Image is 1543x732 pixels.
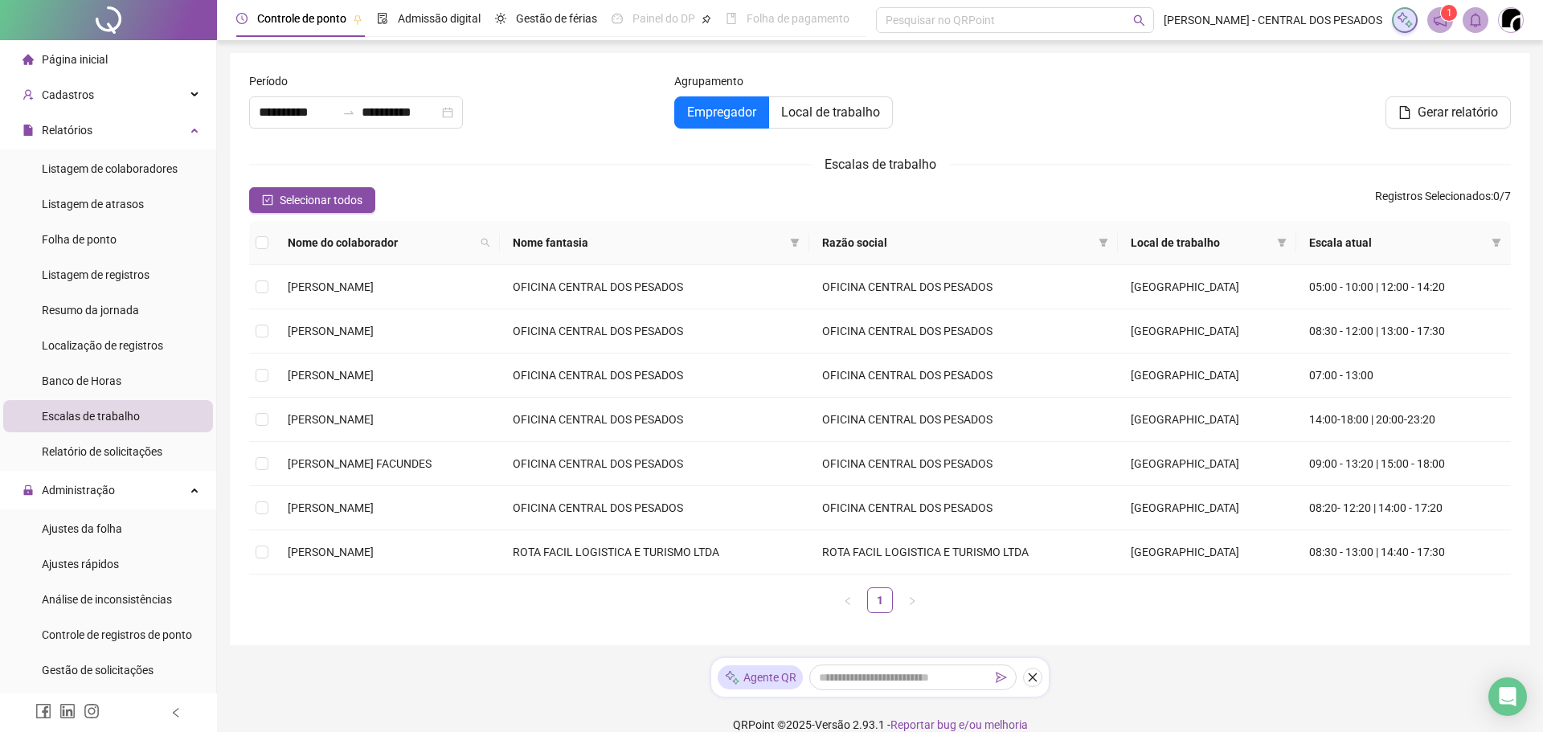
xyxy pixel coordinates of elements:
td: OFICINA CENTRAL DOS PESADOS [809,309,1118,354]
td: [GEOGRAPHIC_DATA] [1118,265,1296,309]
sup: 1 [1441,5,1457,21]
span: file [1398,106,1411,119]
span: filter [1099,238,1108,247]
span: Relatórios [42,124,92,137]
span: Gestão de férias [516,12,597,25]
span: lock [23,485,34,496]
span: Ajustes da folha [42,522,122,535]
span: send [996,672,1007,683]
td: [GEOGRAPHIC_DATA] [1118,398,1296,442]
td: [GEOGRAPHIC_DATA] [1118,530,1296,575]
span: Reportar bug e/ou melhoria [890,718,1028,731]
td: OFICINA CENTRAL DOS PESADOS [500,442,808,486]
li: Página anterior [835,587,861,613]
span: [PERSON_NAME] [288,280,374,293]
img: sparkle-icon.fc2bf0ac1784a2077858766a79e2daf3.svg [724,669,740,686]
td: [GEOGRAPHIC_DATA] [1118,486,1296,530]
span: Página inicial [42,53,108,66]
span: to [342,106,355,119]
td: [GEOGRAPHIC_DATA] [1118,442,1296,486]
span: Empregador [687,104,756,120]
span: Escala atual [1309,234,1485,251]
span: filter [790,238,800,247]
span: Selecionar todos [280,191,362,209]
div: Open Intercom Messenger [1488,677,1527,716]
span: Localização de registros [42,339,163,352]
td: 08:20- 12:20 | 14:00 - 17:20 [1296,486,1511,530]
span: filter [787,231,803,255]
span: search [477,231,493,255]
span: file [23,125,34,136]
span: filter [1492,238,1501,247]
td: ROTA FACIL LOGISTICA E TURISMO LTDA [500,530,808,575]
span: [PERSON_NAME] [288,546,374,558]
span: pushpin [702,14,711,24]
button: right [899,587,925,613]
span: [PERSON_NAME] [288,369,374,382]
span: [PERSON_NAME] [288,413,374,426]
span: swap-right [342,106,355,119]
span: [PERSON_NAME] [288,501,374,514]
span: Ajustes rápidos [42,558,119,570]
span: file-done [377,13,388,24]
span: pushpin [353,14,362,24]
span: Versão [815,718,850,731]
div: Agente QR [718,665,803,689]
span: Razão social [822,234,1092,251]
span: clock-circle [236,13,248,24]
span: Listagem de registros [42,268,149,281]
td: 08:30 - 13:00 | 14:40 - 17:30 [1296,530,1511,575]
td: OFICINA CENTRAL DOS PESADOS [809,486,1118,530]
span: book [726,13,737,24]
td: [GEOGRAPHIC_DATA] [1118,309,1296,354]
button: Selecionar todos [249,187,375,213]
span: filter [1095,231,1111,255]
span: [PERSON_NAME] - CENTRAL DOS PESADOS [1164,11,1382,29]
span: filter [1277,238,1287,247]
span: Relatório de solicitações [42,445,162,458]
span: Local de trabalho [781,104,880,120]
a: 1 [868,588,892,612]
span: Escalas de trabalho [825,157,936,172]
td: OFICINA CENTRAL DOS PESADOS [500,309,808,354]
span: Banco de Horas [42,374,121,387]
span: Listagem de atrasos [42,198,144,211]
span: Gestão de solicitações [42,664,153,677]
span: Nome do colaborador [288,234,474,251]
span: Administração [42,484,115,497]
span: right [907,596,917,606]
span: [PERSON_NAME] FACUNDES [288,457,432,470]
span: notification [1433,13,1447,27]
span: Registros Selecionados [1375,190,1491,202]
span: filter [1488,231,1504,255]
span: sun [495,13,506,24]
span: Agrupamento [674,72,743,90]
span: close [1027,672,1038,683]
td: OFICINA CENTRAL DOS PESADOS [500,486,808,530]
span: Local de trabalho [1131,234,1271,251]
td: OFICINA CENTRAL DOS PESADOS [809,442,1118,486]
span: Gerar relatório [1418,103,1498,122]
td: 08:30 - 12:00 | 13:00 - 17:30 [1296,309,1511,354]
span: Folha de pagamento [747,12,849,25]
td: 05:00 - 10:00 | 12:00 - 14:20 [1296,265,1511,309]
td: 14:00-18:00 | 20:00-23:20 [1296,398,1511,442]
button: left [835,587,861,613]
li: 1 [867,587,893,613]
span: left [170,707,182,718]
img: sparkle-icon.fc2bf0ac1784a2077858766a79e2daf3.svg [1396,11,1414,29]
td: OFICINA CENTRAL DOS PESADOS [809,265,1118,309]
td: ROTA FACIL LOGISTICA E TURISMO LTDA [809,530,1118,575]
span: [PERSON_NAME] [288,325,374,337]
td: OFICINA CENTRAL DOS PESADOS [500,354,808,398]
span: facebook [35,703,51,719]
span: 1 [1447,7,1452,18]
span: bell [1468,13,1483,27]
span: Controle de ponto [257,12,346,25]
td: OFICINA CENTRAL DOS PESADOS [500,398,808,442]
span: Folha de ponto [42,233,117,246]
span: Análise de inconsistências [42,593,172,606]
span: search [481,238,490,247]
span: Nome fantasia [513,234,783,251]
button: Gerar relatório [1385,96,1511,129]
